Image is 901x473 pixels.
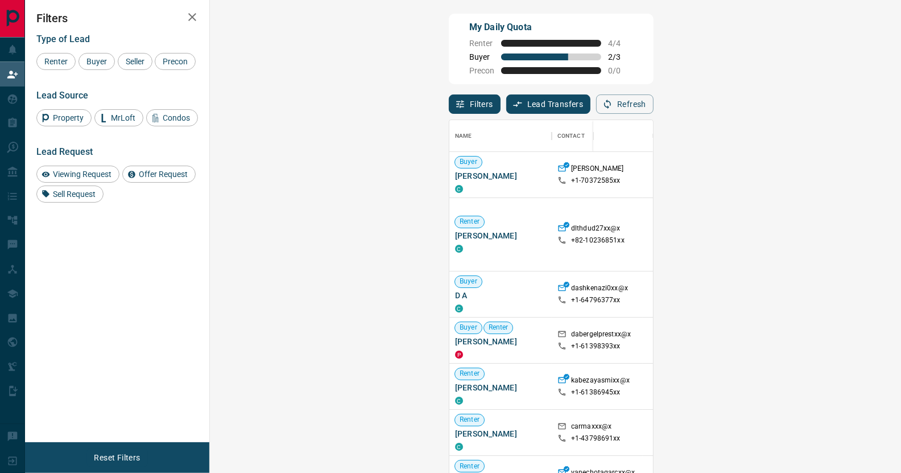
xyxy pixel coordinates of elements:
[455,369,484,379] span: Renter
[455,462,484,471] span: Renter
[455,157,482,167] span: Buyer
[455,217,484,227] span: Renter
[455,336,546,347] span: [PERSON_NAME]
[455,351,463,359] div: property.ca
[571,434,621,443] p: +1- 43798691xx
[135,170,192,179] span: Offer Request
[455,397,463,405] div: condos.ca
[49,190,100,199] span: Sell Request
[159,57,192,66] span: Precon
[455,290,546,301] span: D A
[36,53,76,70] div: Renter
[455,277,482,286] span: Buyer
[571,330,631,342] p: dabergelprestxx@x
[455,443,463,451] div: condos.ca
[571,376,630,388] p: kabezayasmixx@x
[36,186,104,203] div: Sell Request
[571,236,625,245] p: +82- 10236851xx
[571,342,621,351] p: +1- 61398393xx
[36,11,198,25] h2: Filters
[40,57,72,66] span: Renter
[455,415,484,425] span: Renter
[469,52,494,61] span: Buyer
[94,109,143,126] div: MrLoft
[571,164,624,176] p: [PERSON_NAME]
[122,166,196,183] div: Offer Request
[506,94,591,114] button: Lead Transfers
[49,170,115,179] span: Viewing Request
[571,295,621,305] p: +1- 64796377xx
[155,53,196,70] div: Precon
[571,283,628,295] p: dashkenazi0xx@x
[571,176,621,186] p: +1- 70372585xx
[36,146,93,157] span: Lead Request
[455,382,546,393] span: [PERSON_NAME]
[455,230,546,241] span: [PERSON_NAME]
[455,428,546,439] span: [PERSON_NAME]
[455,245,463,253] div: condos.ca
[82,57,111,66] span: Buyer
[122,57,148,66] span: Seller
[36,34,90,44] span: Type of Lead
[49,113,88,122] span: Property
[469,66,494,75] span: Precon
[455,120,472,152] div: Name
[146,109,198,126] div: Condos
[449,94,501,114] button: Filters
[449,120,552,152] div: Name
[159,113,194,122] span: Condos
[571,388,621,397] p: +1- 61386945xx
[469,20,633,34] p: My Daily Quota
[36,90,88,101] span: Lead Source
[118,53,152,70] div: Seller
[455,185,463,193] div: condos.ca
[78,53,115,70] div: Buyer
[571,422,611,434] p: carmaxxx@x
[596,94,654,114] button: Refresh
[455,323,482,332] span: Buyer
[608,39,633,48] span: 4 / 4
[469,39,494,48] span: Renter
[557,120,585,152] div: Contact
[36,109,92,126] div: Property
[608,52,633,61] span: 2 / 3
[36,166,119,183] div: Viewing Request
[455,305,463,312] div: condos.ca
[608,66,633,75] span: 0 / 0
[571,224,621,236] p: dlthdud27xx@x
[107,113,139,122] span: MrLoft
[484,323,513,332] span: Renter
[86,448,147,467] button: Reset Filters
[455,170,546,182] span: [PERSON_NAME]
